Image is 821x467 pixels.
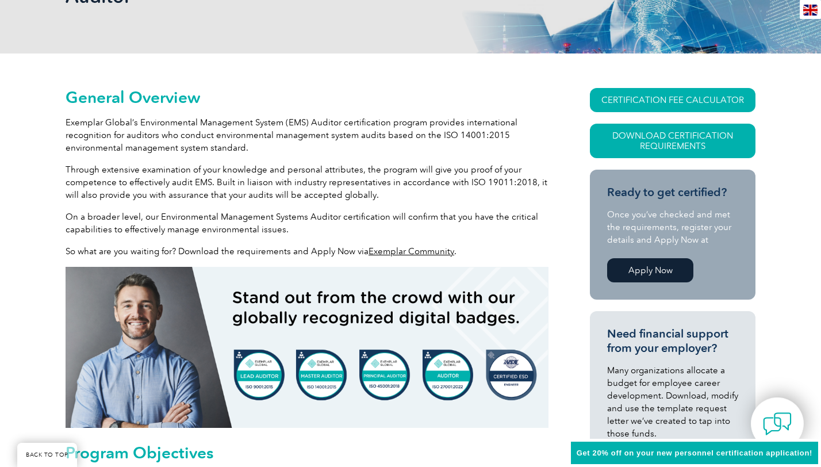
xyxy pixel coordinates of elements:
[607,258,693,282] a: Apply Now
[607,364,738,440] p: Many organizations allocate a budget for employee career development. Download, modify and use th...
[66,443,548,462] h2: Program Objectives
[607,208,738,246] p: Once you’ve checked and met the requirements, register your details and Apply Now at
[17,443,77,467] a: BACK TO TOP
[66,88,548,106] h2: General Overview
[590,88,755,112] a: CERTIFICATION FEE CALCULATOR
[763,409,792,438] img: contact-chat.png
[66,210,548,236] p: On a broader level, our Environmental Management Systems Auditor certification will confirm that ...
[803,5,818,16] img: en
[607,185,738,200] h3: Ready to get certified?
[607,327,738,355] h3: Need financial support from your employer?
[590,124,755,158] a: Download Certification Requirements
[66,245,548,258] p: So what are you waiting for? Download the requirements and Apply Now via .
[369,246,454,257] a: Exemplar Community
[66,116,548,154] p: Exemplar Global’s Environmental Management System (EMS) Auditor certification program provides in...
[66,267,548,428] img: badges
[577,449,812,457] span: Get 20% off on your new personnel certification application!
[66,163,548,201] p: Through extensive examination of your knowledge and personal attributes, the program will give yo...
